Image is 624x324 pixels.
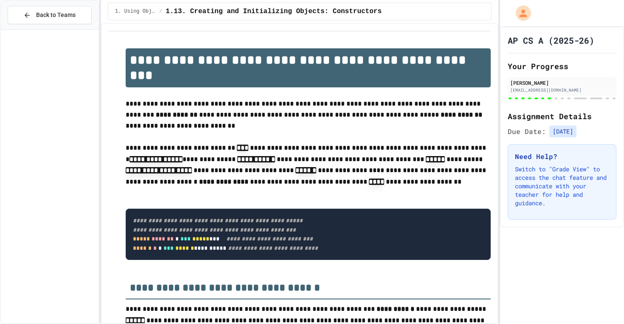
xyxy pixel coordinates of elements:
iframe: chat widget [554,253,616,289]
p: Switch to "Grade View" to access the chat feature and communicate with your teacher for help and ... [515,165,609,207]
span: 1. Using Objects and Methods [115,8,156,15]
div: [PERSON_NAME] [510,79,614,87]
div: My Account [507,3,533,23]
span: 1.13. Creating and Initializing Objects: Constructors [166,6,382,17]
h1: AP CS A (2025-26) [508,34,594,46]
span: / [159,8,162,15]
span: [DATE] [549,126,576,137]
h2: Your Progress [508,60,616,72]
h2: Assignment Details [508,110,616,122]
button: Back to Teams [8,6,92,24]
h3: Need Help? [515,151,609,162]
div: [EMAIL_ADDRESS][DOMAIN_NAME] [510,87,614,93]
iframe: chat widget [588,290,616,316]
span: Back to Teams [36,11,76,20]
span: Due Date: [508,126,546,137]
